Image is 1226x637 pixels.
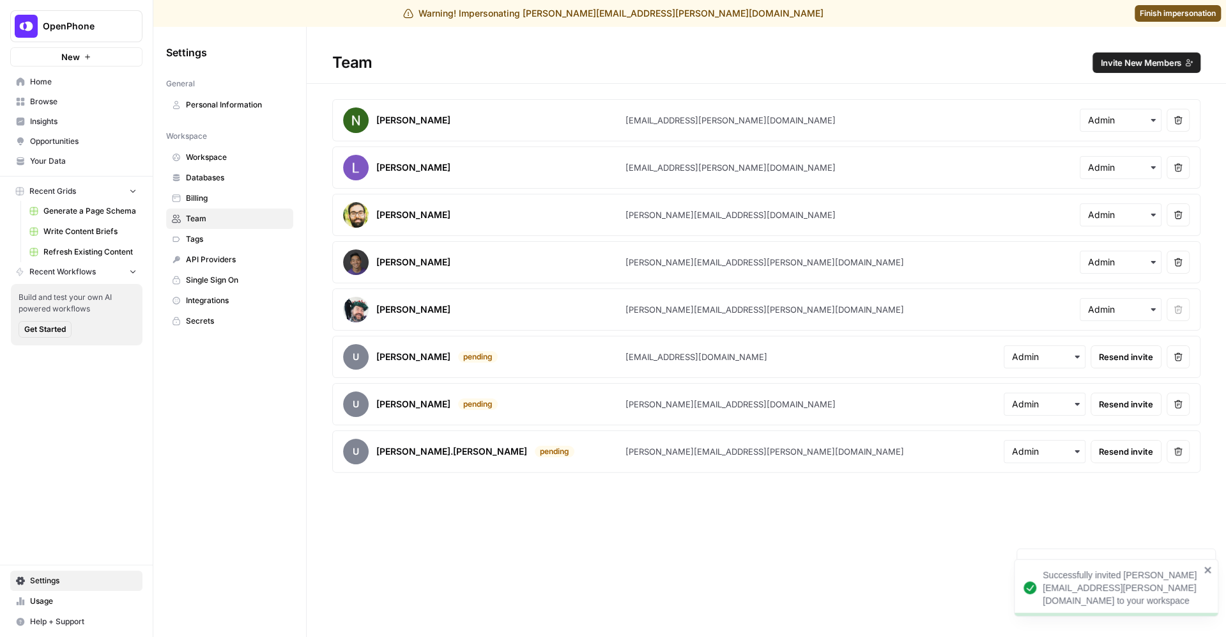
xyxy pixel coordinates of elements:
[458,351,498,363] div: pending
[10,570,142,591] a: Settings
[1088,303,1153,316] input: Admin
[1140,8,1216,19] span: Finish impersonation
[10,72,142,92] a: Home
[43,205,137,217] span: Generate a Page Schema
[186,274,287,286] span: Single Sign On
[343,249,369,275] img: avatar
[458,398,498,410] div: pending
[1091,393,1161,416] button: Resend invite
[10,591,142,611] a: Usage
[166,270,293,290] a: Single Sign On
[1012,445,1077,458] input: Admin
[15,15,38,38] img: OpenPhone Logo
[343,155,369,180] img: avatar
[61,51,80,63] span: New
[24,242,142,262] a: Refresh Existing Content
[166,130,207,142] span: Workspace
[186,172,287,184] span: Databases
[43,226,137,237] span: Write Content Briefs
[10,10,142,42] button: Workspace: OpenPhone
[625,161,836,174] div: [EMAIL_ADDRESS][PERSON_NAME][DOMAIN_NAME]
[1135,5,1221,22] a: Finish impersonation
[1088,256,1153,269] input: Admin
[166,78,195,90] span: General
[30,116,137,127] span: Insights
[1099,445,1153,458] span: Resend invite
[166,95,293,115] a: Personal Information
[343,439,369,464] span: u
[30,96,137,107] span: Browse
[625,445,904,458] div: [PERSON_NAME][EMAIL_ADDRESS][PERSON_NAME][DOMAIN_NAME]
[376,256,450,269] div: [PERSON_NAME]
[186,233,287,245] span: Tags
[30,595,137,607] span: Usage
[1012,350,1077,363] input: Admin
[376,445,527,458] div: [PERSON_NAME].[PERSON_NAME]
[10,111,142,132] a: Insights
[1092,52,1200,73] button: Invite New Members
[1043,569,1200,607] div: Successfully invited [PERSON_NAME][EMAIL_ADDRESS][PERSON_NAME][DOMAIN_NAME] to your workspace
[1091,345,1161,368] button: Resend invite
[10,611,142,632] button: Help + Support
[30,155,137,167] span: Your Data
[1088,161,1153,174] input: Admin
[166,168,293,188] a: Databases
[343,297,369,322] img: avatar
[376,114,450,127] div: [PERSON_NAME]
[29,266,96,278] span: Recent Workflows
[376,398,450,411] div: [PERSON_NAME]
[343,202,369,228] img: avatar
[625,114,836,127] div: [EMAIL_ADDRESS][PERSON_NAME][DOMAIN_NAME]
[186,254,287,265] span: API Providers
[186,213,287,224] span: Team
[166,208,293,229] a: Team
[186,295,287,306] span: Integrations
[535,446,574,457] div: pending
[186,99,287,111] span: Personal Information
[376,161,450,174] div: [PERSON_NAME]
[1012,398,1077,411] input: Admin
[166,229,293,249] a: Tags
[625,256,904,269] div: [PERSON_NAME][EMAIL_ADDRESS][PERSON_NAME][DOMAIN_NAME]
[1100,56,1181,69] span: Invite New Members
[625,303,904,316] div: [PERSON_NAME][EMAIL_ADDRESS][PERSON_NAME][DOMAIN_NAME]
[24,324,66,335] span: Get Started
[186,152,287,163] span: Workspace
[19,321,72,338] button: Get Started
[43,20,120,33] span: OpenPhone
[30,575,137,586] span: Settings
[343,391,369,417] span: u
[166,147,293,168] a: Workspace
[343,344,369,370] span: u
[166,290,293,311] a: Integrations
[1091,440,1161,463] button: Resend invite
[376,303,450,316] div: [PERSON_NAME]
[343,107,369,133] img: avatar
[19,292,135,315] span: Build and test your own AI powered workflows
[10,262,142,281] button: Recent Workflows
[625,350,767,363] div: [EMAIL_ADDRESS][DOMAIN_NAME]
[1099,350,1153,363] span: Resend invite
[10,47,142,67] button: New
[376,350,450,363] div: [PERSON_NAME]
[43,246,137,258] span: Refresh Existing Content
[24,201,142,221] a: Generate a Page Schema
[10,131,142,152] a: Opportunities
[10,182,142,201] button: Recent Grids
[166,249,293,270] a: API Providers
[1088,114,1153,127] input: Admin
[186,193,287,204] span: Billing
[24,221,142,242] a: Write Content Briefs
[10,151,142,171] a: Your Data
[625,208,836,221] div: [PERSON_NAME][EMAIL_ADDRESS][DOMAIN_NAME]
[1088,208,1153,221] input: Admin
[166,45,207,60] span: Settings
[403,7,824,20] div: Warning! Impersonating [PERSON_NAME][EMAIL_ADDRESS][PERSON_NAME][DOMAIN_NAME]
[30,136,137,147] span: Opportunities
[186,315,287,327] span: Secrets
[10,91,142,112] a: Browse
[166,188,293,208] a: Billing
[307,52,1226,73] div: Team
[30,616,137,627] span: Help + Support
[30,76,137,88] span: Home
